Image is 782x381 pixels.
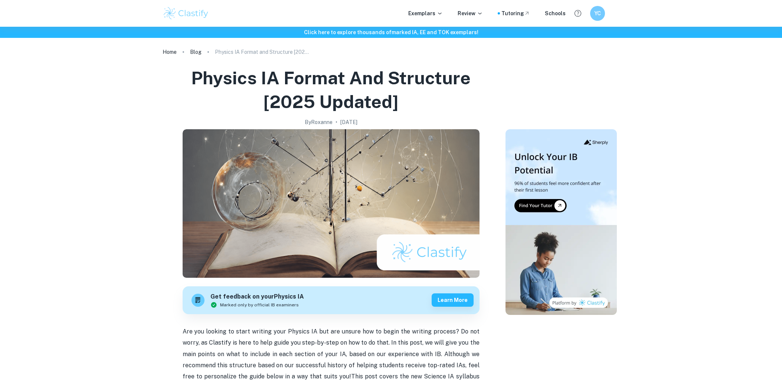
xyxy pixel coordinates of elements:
[545,9,566,17] a: Schools
[166,66,497,114] h1: Physics IA Format and Structure [2025 updated]
[210,292,304,302] h6: Get feedback on your Physics IA
[501,9,530,17] a: Tutoring
[593,9,602,17] h6: YC
[220,302,299,308] span: Marked only by official IB examiners
[432,293,474,307] button: Learn more
[340,118,357,126] h2: [DATE]
[163,47,177,57] a: Home
[572,7,584,20] button: Help and Feedback
[215,48,311,56] p: Physics IA Format and Structure [2025 updated]
[305,118,333,126] h2: By Roxanne
[183,129,480,278] img: Physics IA Format and Structure [2025 updated] cover image
[505,129,617,315] img: Thumbnail
[163,6,210,21] img: Clastify logo
[590,6,605,21] button: YC
[458,9,483,17] p: Review
[1,28,781,36] h6: Click here to explore thousands of marked IA, EE and TOK exemplars !
[336,118,337,126] p: •
[190,47,202,57] a: Blog
[183,286,480,314] a: Get feedback on yourPhysics IAMarked only by official IB examinersLearn more
[408,9,443,17] p: Exemplars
